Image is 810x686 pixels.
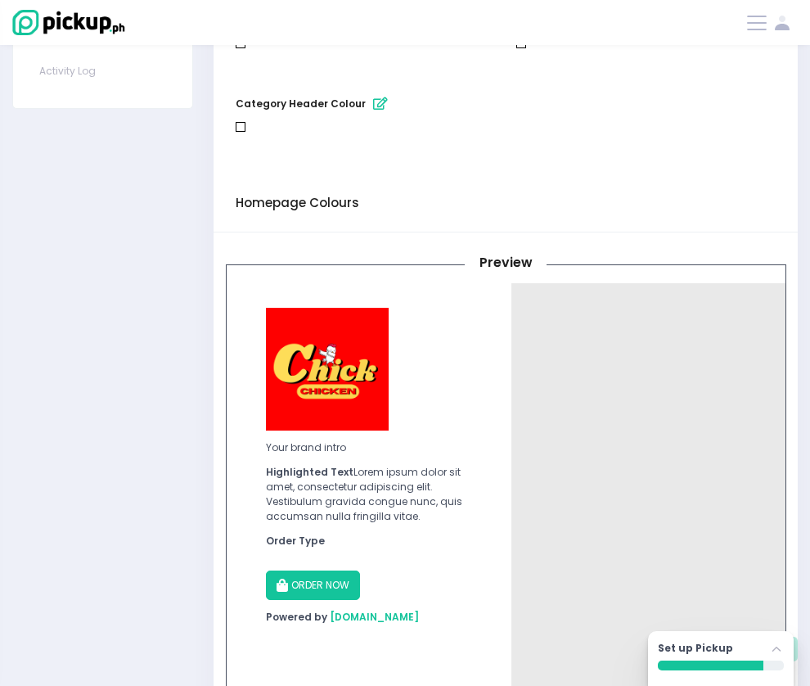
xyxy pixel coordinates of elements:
[266,465,353,479] b: Highlighted Text
[236,97,366,111] span: category header colour
[266,465,472,524] div: Lorem ipsum dolor sit amet, consectetur adipiscing elit. Vestibulum gravida congue nunc, quis acc...
[266,308,389,431] img: Chick Chicken
[236,180,359,227] div: Homepage Colours
[658,641,733,656] label: Set up Pickup
[266,534,472,548] div: Order Type
[266,440,472,455] div: Your brand intro
[25,56,179,86] a: Activity Log
[330,610,419,624] a: [DOMAIN_NAME]
[368,92,393,116] button: category header colour
[266,610,472,625] div: Powered by
[479,252,533,271] span: preview
[4,7,127,38] img: logo
[266,571,360,600] button: ORDER NOW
